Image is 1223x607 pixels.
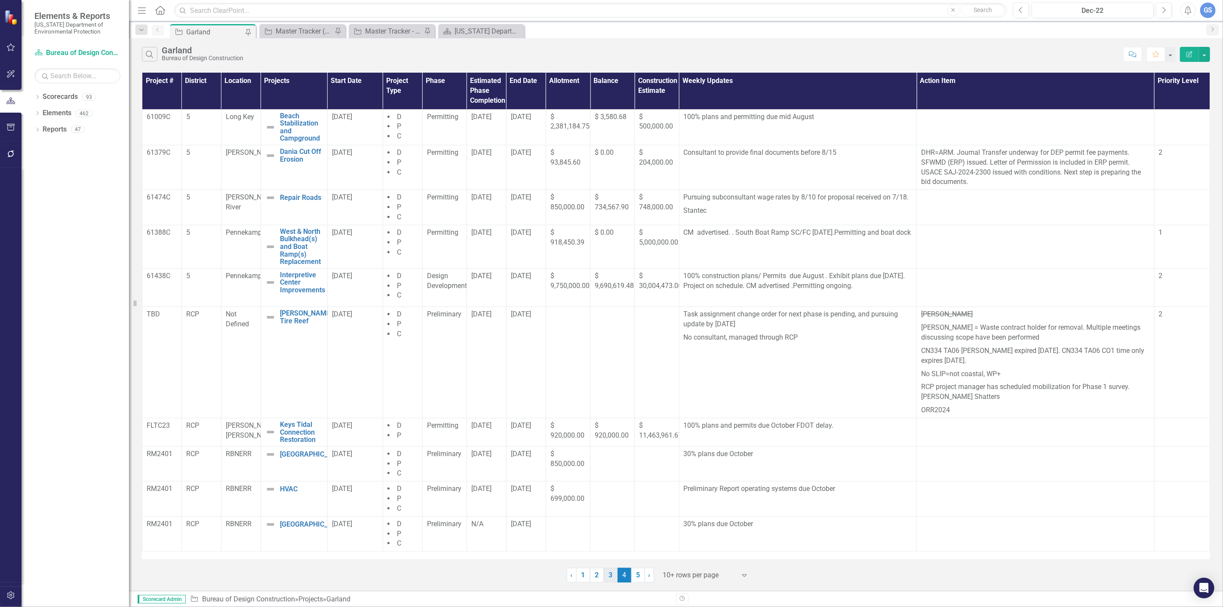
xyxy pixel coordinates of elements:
span: ‹ [571,571,573,579]
span: [DATE] [471,272,492,280]
td: Double-Click to Edit [546,418,590,446]
span: D [397,310,402,318]
button: Dec-22 [1032,3,1154,18]
span: Not Defined [226,310,249,328]
td: Double-Click to Edit Right Click for Context Menu [261,307,327,418]
td: Double-Click to Edit [1154,481,1210,517]
div: Garland [162,46,243,55]
span: Permitting [427,113,458,121]
span: C [397,330,401,338]
span: $ 850,000.00 [550,193,584,211]
p: Task assignment change order for next phase is pending, and pursuing update by [DATE] [684,310,913,331]
span: Pennekamp [226,272,262,280]
td: Double-Click to Edit [467,307,506,418]
td: Double-Click to Edit [590,481,635,517]
div: [US_STATE] Department of Environmental Protection [455,26,522,37]
td: Double-Click to Edit [1154,190,1210,225]
td: Double-Click to Edit [142,446,182,481]
img: Not Defined [265,122,276,132]
td: Double-Click to Edit [467,516,506,552]
span: $ 2,381,184.75 [550,113,590,131]
a: West & North Bulkhead(s) and Boat Ramp(s) Replacement [280,228,323,266]
td: Double-Click to Edit [635,109,679,145]
span: [DATE] [471,310,492,318]
td: Double-Click to Edit [422,516,467,552]
p: [PERSON_NAME] = Waste contract holder for removal. Multiple meetings discussing scope have been p... [921,321,1150,344]
td: Double-Click to Edit [635,418,679,446]
a: Reports [43,125,67,135]
td: Double-Click to Edit [383,481,422,517]
td: Double-Click to Edit [590,268,635,307]
p: CN334 TA06 [PERSON_NAME] expired [DATE]. CN334 TA06 CO1 time only expires [DATE]. [921,344,1150,368]
div: » » [190,595,670,604]
span: $ 748,000.00 [639,193,673,211]
span: Preliminary [427,310,461,318]
span: [DATE] [471,148,492,156]
span: [DATE] [511,113,531,121]
span: $ 500,000.00 [639,113,673,131]
td: Double-Click to Edit [635,481,679,517]
td: Double-Click to Edit [679,446,917,481]
td: Double-Click to Edit [546,516,590,552]
td: Double-Click to Edit [590,109,635,145]
span: [DATE] [332,113,352,121]
p: 100% construction plans/ Permits due August . Exhibit plans due [DATE]. Project on schedule. CM a... [684,271,913,293]
a: [GEOGRAPHIC_DATA] [280,521,346,528]
span: 2 [1159,310,1163,318]
a: [GEOGRAPHIC_DATA] [280,451,346,458]
span: C [397,213,401,221]
td: Double-Click to Edit [506,190,546,225]
span: Permitting [427,228,458,236]
span: $ 3,580.68 [595,113,627,121]
a: Elements [43,108,71,118]
span: [DATE] [511,148,531,156]
img: ClearPoint Strategy [4,9,19,25]
span: Permitting [427,148,458,156]
span: 5 [186,193,190,201]
span: C [397,132,401,140]
span: D [397,148,402,156]
td: Double-Click to Edit Right Click for Context Menu [261,418,327,446]
p: CM advertised. . South Boat Ramp SC/FC [DATE].Permitting and boat dock [684,228,913,238]
a: Bureau of Design Construction [34,48,120,58]
td: Double-Click to Edit [181,225,221,268]
td: Double-Click to Edit [1154,268,1210,307]
button: Search [962,4,1005,16]
td: Double-Click to Edit [221,145,261,190]
td: Double-Click to Edit [467,418,506,446]
span: [DATE] [511,272,531,280]
td: Double-Click to Edit [679,418,917,446]
td: Double-Click to Edit [221,307,261,418]
td: Double-Click to Edit [383,190,422,225]
td: Double-Click to Edit [506,516,546,552]
td: Double-Click to Edit [327,307,383,418]
td: Double-Click to Edit [422,225,467,268]
td: Double-Click to Edit [181,109,221,145]
span: D [397,228,402,236]
p: DHR=ARM. Journal Transfer underway for DEP permit fee payments. SFWMD (ERP) issued. Letter of Per... [921,148,1150,187]
td: Double-Click to Edit [142,481,182,517]
td: Double-Click to Edit [383,307,422,418]
td: Double-Click to Edit [917,145,1155,190]
td: Double-Click to Edit [546,190,590,225]
img: Not Defined [265,484,276,494]
span: C [397,248,401,256]
td: Double-Click to Edit [327,418,383,446]
span: 4 [618,568,631,582]
span: $ 204,000.00 [639,148,673,166]
td: Double-Click to Edit [590,145,635,190]
td: Double-Click to Edit [1154,446,1210,481]
span: Scorecard Admin [138,595,186,604]
td: Double-Click to Edit [422,418,467,446]
span: [DATE] [471,113,492,121]
span: P [397,203,401,211]
div: Master Tracker (External) [276,26,332,37]
p: 100% plans and permitting due mid August [684,112,913,122]
img: Not Defined [265,312,276,322]
td: Double-Click to Edit [917,516,1155,552]
p: 61379C [147,148,177,158]
div: Bureau of Design Construction [162,55,243,61]
span: Elements & Reports [34,11,120,21]
td: Double-Click to Edit [679,190,917,225]
td: Double-Click to Edit [917,481,1155,517]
